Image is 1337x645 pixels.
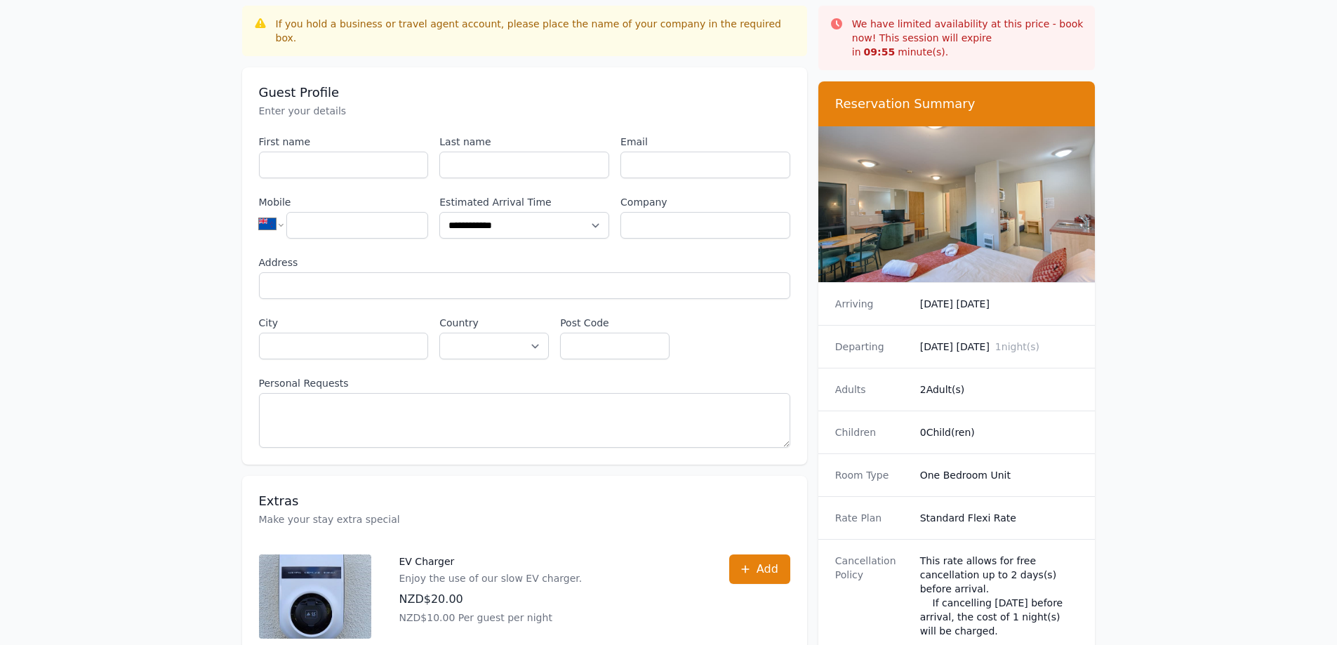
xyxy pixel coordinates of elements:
[835,383,909,397] dt: Adults
[835,297,909,311] dt: Arriving
[835,425,909,439] dt: Children
[920,383,1079,397] dd: 2 Adult(s)
[399,591,583,608] p: NZD$20.00
[259,135,429,149] label: First name
[818,126,1096,282] img: One Bedroom Unit
[835,468,909,482] dt: Room Type
[835,340,909,354] dt: Departing
[259,84,790,101] h3: Guest Profile
[560,316,670,330] label: Post Code
[399,554,583,568] p: EV Charger
[439,195,609,209] label: Estimated Arrival Time
[259,554,371,639] img: EV Charger
[920,425,1079,439] dd: 0 Child(ren)
[852,17,1084,59] p: We have limited availability at this price - book now! This session will expire in minute(s).
[259,376,790,390] label: Personal Requests
[399,571,583,585] p: Enjoy the use of our slow EV charger.
[835,554,909,638] dt: Cancellation Policy
[835,511,909,525] dt: Rate Plan
[259,255,790,270] label: Address
[757,561,778,578] span: Add
[729,554,790,584] button: Add
[439,316,549,330] label: Country
[920,511,1079,525] dd: Standard Flexi Rate
[995,341,1039,352] span: 1 night(s)
[439,135,609,149] label: Last name
[259,493,790,510] h3: Extras
[259,316,429,330] label: City
[920,554,1079,638] div: This rate allows for free cancellation up to 2 days(s) before arrival. If cancelling [DATE] befor...
[620,195,790,209] label: Company
[835,95,1079,112] h3: Reservation Summary
[276,17,796,45] div: If you hold a business or travel agent account, please place the name of your company in the requ...
[259,195,429,209] label: Mobile
[864,46,896,58] strong: 09 : 55
[920,340,1079,354] dd: [DATE] [DATE]
[620,135,790,149] label: Email
[259,512,790,526] p: Make your stay extra special
[920,297,1079,311] dd: [DATE] [DATE]
[920,468,1079,482] dd: One Bedroom Unit
[399,611,583,625] p: NZD$10.00 Per guest per night
[259,104,790,118] p: Enter your details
